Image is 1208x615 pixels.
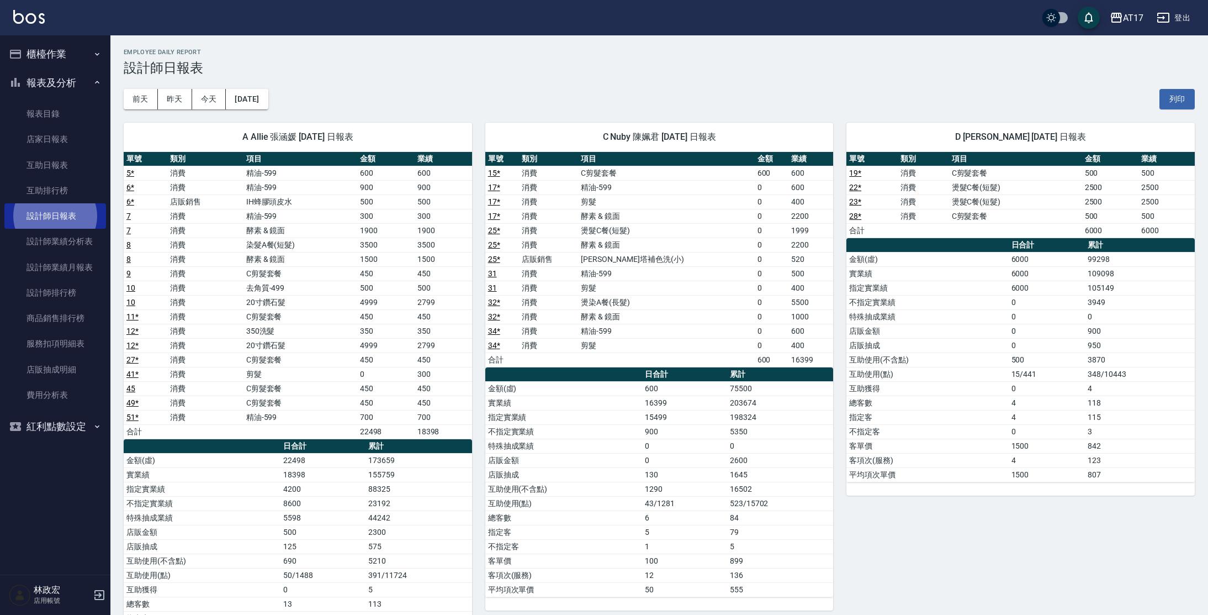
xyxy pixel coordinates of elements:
[124,49,1195,56] h2: Employee Daily Report
[357,295,415,309] td: 4999
[898,180,949,195] td: 消費
[485,453,642,467] td: 店販金額
[357,338,415,353] td: 4999
[126,269,131,278] a: 9
[727,453,833,467] td: 2600
[357,195,415,209] td: 500
[1009,453,1085,467] td: 4
[357,281,415,295] td: 500
[4,127,106,152] a: 店家日報表
[755,195,789,209] td: 0
[4,357,106,382] a: 店販抽成明細
[1085,266,1194,281] td: 109098
[788,266,833,281] td: 500
[1009,238,1085,253] th: 日合計
[415,353,472,367] td: 450
[34,596,90,606] p: 店用帳號
[846,467,1008,482] td: 平均項次單價
[846,439,1008,453] td: 客單價
[243,152,357,166] th: 項目
[243,353,357,367] td: C剪髮套餐
[519,281,578,295] td: 消費
[788,309,833,324] td: 1000
[519,309,578,324] td: 消費
[126,283,135,292] a: 10
[1138,166,1195,180] td: 500
[519,180,578,195] td: 消費
[1085,295,1194,309] td: 3949
[642,467,727,482] td: 130
[124,60,1195,76] h3: 設計師日報表
[124,152,167,166] th: 單號
[488,269,497,278] a: 31
[949,180,1082,195] td: 燙髮C餐(短髮)
[1138,195,1195,209] td: 2500
[243,281,357,295] td: 去角質-499
[1009,424,1085,439] td: 0
[1085,309,1194,324] td: 0
[126,384,135,393] a: 45
[485,410,642,424] td: 指定實業績
[846,252,1008,266] td: 金額(虛)
[1009,410,1085,424] td: 4
[243,252,357,266] td: 酵素 & 鏡面
[846,238,1195,482] table: a dense table
[485,353,520,367] td: 合計
[124,482,280,496] td: 指定實業績
[226,89,268,109] button: [DATE]
[788,195,833,209] td: 400
[755,338,789,353] td: 0
[243,266,357,281] td: C剪髮套餐
[243,180,357,195] td: 精油-599
[415,309,472,324] td: 450
[755,353,789,367] td: 600
[243,381,357,396] td: C剪髮套餐
[788,281,833,295] td: 400
[4,203,106,229] a: 設計師日報表
[755,252,789,266] td: 0
[1082,166,1138,180] td: 500
[1085,453,1194,467] td: 123
[158,89,192,109] button: 昨天
[4,412,106,441] button: 紅利點數設定
[1082,152,1138,166] th: 金額
[1105,7,1148,29] button: AT17
[357,266,415,281] td: 450
[280,453,365,467] td: 22498
[280,482,365,496] td: 4200
[1138,209,1195,223] td: 500
[755,295,789,309] td: 0
[1009,295,1085,309] td: 0
[846,367,1008,381] td: 互助使用(點)
[243,223,357,238] td: 酵素 & 鏡面
[642,424,727,439] td: 900
[578,209,754,223] td: 酵素 & 鏡面
[727,467,833,482] td: 1645
[578,252,754,266] td: [PERSON_NAME]塔補色洗(小)
[898,166,949,180] td: 消費
[192,89,226,109] button: 今天
[1009,324,1085,338] td: 0
[846,396,1008,410] td: 總客數
[1152,8,1195,28] button: 登出
[1082,180,1138,195] td: 2500
[1009,252,1085,266] td: 6000
[519,238,578,252] td: 消費
[519,266,578,281] td: 消費
[357,424,415,439] td: 22498
[578,180,754,195] td: 精油-599
[365,482,471,496] td: 88325
[519,295,578,309] td: 消費
[124,424,167,439] td: 合計
[755,309,789,324] td: 0
[846,223,898,238] td: 合計
[485,367,834,597] table: a dense table
[243,295,357,309] td: 20寸鑽石髮
[167,195,243,209] td: 店販銷售
[846,381,1008,396] td: 互助獲得
[788,252,833,266] td: 520
[1009,396,1085,410] td: 4
[846,266,1008,281] td: 實業績
[485,152,520,166] th: 單號
[243,238,357,252] td: 染髮A餐(短髮)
